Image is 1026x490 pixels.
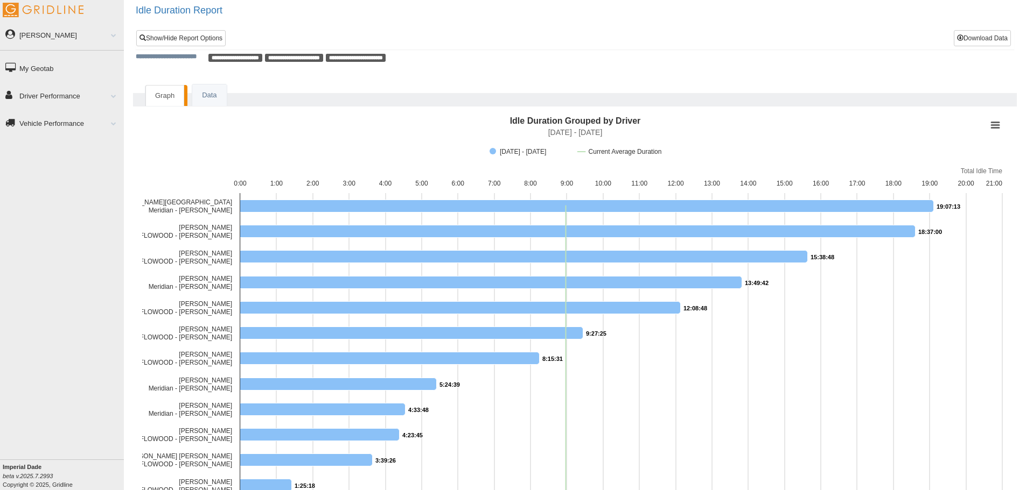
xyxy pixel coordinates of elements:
[408,407,429,413] text: 4:33:48
[452,180,465,187] text: 6:00
[140,224,232,239] text: [PERSON_NAME] FLOWOOD - [PERSON_NAME]
[510,116,641,125] text: Idle Duration Grouped by Driver
[885,180,902,187] text: 18:00
[986,180,1002,187] text: 21:00
[402,432,423,438] text: 4:23:45
[379,180,392,187] text: 4:00
[849,180,865,187] text: 17:00
[140,351,232,366] text: [PERSON_NAME] FLOWOOD - [PERSON_NAME]
[140,427,232,443] text: [PERSON_NAME] FLOWOOD - [PERSON_NAME]
[240,403,406,415] path: Stockman, George Meridian - Jackson Newell, 16,428,000. 10/5/2025 - 10/11/2025.
[240,378,437,390] path: Williams, Arthur Lee JR Meridian - Jackson Newell, 19,479,000. 10/5/2025 - 10/11/2025.
[811,254,834,260] text: 15:38:48
[439,381,460,388] text: 5:24:39
[683,305,707,311] text: 12:08:48
[149,402,232,417] text: [PERSON_NAME] Meridian - [PERSON_NAME]
[192,84,226,106] a: Data
[240,276,742,288] path: Jackson, Rashan Meridian - Jackson Newell, 49,782,000. 10/5/2025 - 10/11/2025.
[140,250,232,265] text: [PERSON_NAME] FLOWOOD - [PERSON_NAME]
[631,180,647,187] text: 11:00
[240,225,916,237] path: Culver, Johnnie FLOWOOD - Jackson Newell, 67,020,000. 10/5/2025 - 10/11/2025.
[295,482,315,489] text: 1:25:18
[240,301,681,314] path: Burns, Joseph FLOWOOD - Jackson Newell, 43,728,000. 10/5/2025 - 10/11/2025.
[668,180,684,187] text: 12:00
[561,180,574,187] text: 9:00
[140,300,232,316] text: [PERSON_NAME] FLOWOOD - [PERSON_NAME]
[240,326,583,339] path: Jackson, Steven FLOWOOD - Jackson Newell, 34,045,000. 10/5/2025 - 10/11/2025.
[988,118,1003,133] button: View chart menu, Idle Duration Grouped by Driver
[240,428,400,441] path: Anderson, Joshua FLOWOOD - Jackson Newell, 15,825,000. 10/5/2025 - 10/11/2025.
[240,352,540,364] path: Cross, Fredrick FLOWOOD - Jackson Newell, 29,731,000. 10/5/2025 - 10/11/2025.
[740,180,756,187] text: 14:00
[542,356,563,362] text: 8:15:31
[149,275,232,290] text: [PERSON_NAME] Meridian - [PERSON_NAME]
[136,5,1026,16] h2: Idle Duration Report
[124,452,232,468] text: [PERSON_NAME] [PERSON_NAME] FLOWOOD - [PERSON_NAME]
[140,325,232,341] text: [PERSON_NAME] FLOWOOD - [PERSON_NAME]
[3,464,41,470] b: Imperial Dade
[524,180,537,187] text: 8:00
[375,457,396,464] text: 3:39:26
[111,198,232,214] text: [PERSON_NAME][GEOGRAPHIC_DATA] Meridian - [PERSON_NAME]
[954,30,1011,46] button: Download Data
[922,180,938,187] text: 19:00
[240,200,934,212] path: Spears, Clifton Meridian - Jackson Newell, 68,833,000. 10/5/2025 - 10/11/2025.
[415,180,428,187] text: 5:00
[961,167,1003,175] text: Total Idle Time
[937,203,960,210] text: 19:07:13
[270,180,283,187] text: 1:00
[595,180,611,187] text: 10:00
[548,128,603,137] text: [DATE] - [DATE]
[488,180,501,187] text: 7:00
[136,30,226,46] a: Show/Hide Report Options
[958,180,974,187] text: 20:00
[586,330,606,337] text: 9:27:25
[3,3,83,17] img: Gridline
[813,180,829,187] text: 16:00
[490,148,567,155] button: Show 10/5/2025 - 10/11/2025
[704,180,720,187] text: 13:00
[3,463,124,489] div: Copyright © 2025, Gridline
[234,180,247,187] text: 0:00
[918,229,942,235] text: 18:37:00
[240,453,373,466] path: Williamson, Joseph Mayo FLOWOOD - Jackson Newell, 13,166,000. 10/5/2025 - 10/11/2025.
[149,377,232,392] text: [PERSON_NAME] Meridian - [PERSON_NAME]
[145,85,184,106] a: Graph
[240,250,808,262] path: Williams, Marlon FLOWOOD - Jackson Newell, 56,328,000. 10/5/2025 - 10/11/2025.
[3,473,53,479] i: beta v.2025.7.2993
[578,148,662,155] button: Show Current Average Duration
[306,180,319,187] text: 2:00
[343,180,355,187] text: 3:00
[745,280,769,286] text: 13:49:42
[777,180,793,187] text: 15:00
